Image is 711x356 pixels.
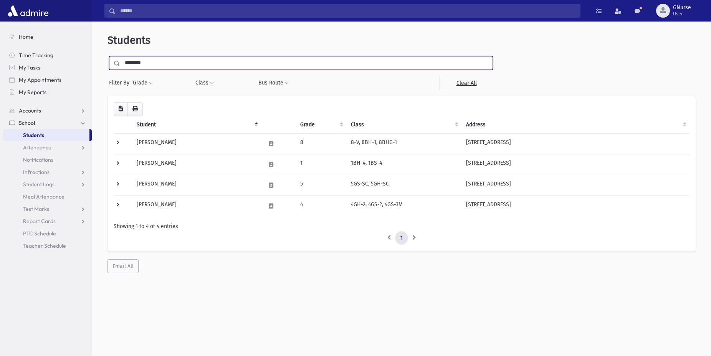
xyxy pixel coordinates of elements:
span: GNurse [673,5,691,11]
td: 1 [296,154,346,175]
a: Students [3,129,89,141]
span: Attendance [23,144,51,151]
span: User [673,11,691,17]
span: Home [19,33,33,40]
a: My Appointments [3,74,92,86]
span: Filter By [109,79,132,87]
span: My Appointments [19,76,61,83]
span: Teacher Schedule [23,242,66,249]
span: PTC Schedule [23,230,56,237]
td: 5 [296,175,346,195]
input: Search [116,4,580,18]
button: Grade [132,76,153,90]
a: Test Marks [3,203,92,215]
div: Showing 1 to 4 of 4 entries [114,222,690,230]
span: Students [23,132,44,139]
td: [STREET_ADDRESS] [461,133,690,154]
button: Class [195,76,214,90]
span: Infractions [23,169,50,176]
span: Test Marks [23,205,49,212]
td: [PERSON_NAME] [132,175,261,195]
a: Infractions [3,166,92,178]
span: Time Tracking [19,52,53,59]
td: [PERSON_NAME] [132,154,261,175]
a: Meal Attendance [3,190,92,203]
td: 4 [296,195,346,216]
a: 1 [395,231,408,245]
button: Bus Route [258,76,289,90]
span: My Reports [19,89,46,96]
td: [STREET_ADDRESS] [461,175,690,195]
a: Accounts [3,104,92,117]
th: Class: activate to sort column ascending [346,116,461,134]
span: Notifications [23,156,53,163]
a: Home [3,31,92,43]
a: PTC Schedule [3,227,92,240]
a: School [3,117,92,129]
a: Notifications [3,154,92,166]
span: My Tasks [19,64,40,71]
a: My Reports [3,86,92,98]
a: Student Logs [3,178,92,190]
button: CSV [114,102,128,116]
a: My Tasks [3,61,92,74]
td: 5GS-SC, 5GH-SC [346,175,461,195]
th: Student: activate to sort column descending [132,116,261,134]
td: [STREET_ADDRESS] [461,154,690,175]
td: 1BH-4, 1BS-4 [346,154,461,175]
th: Grade: activate to sort column ascending [296,116,346,134]
td: [PERSON_NAME] [132,133,261,154]
span: Report Cards [23,218,56,225]
a: Clear All [440,76,493,90]
td: [PERSON_NAME] [132,195,261,216]
span: Students [107,34,150,46]
th: Address: activate to sort column ascending [461,116,690,134]
a: Time Tracking [3,49,92,61]
button: Print [127,102,143,116]
a: Teacher Schedule [3,240,92,252]
img: AdmirePro [6,3,50,18]
td: 8-V, 8BH-1, 8BHG-1 [346,133,461,154]
td: 8 [296,133,346,154]
a: Attendance [3,141,92,154]
span: Meal Attendance [23,193,64,200]
a: Report Cards [3,215,92,227]
span: Accounts [19,107,41,114]
td: 4GH-2, 4GS-2, 4GS-3M [346,195,461,216]
td: [STREET_ADDRESS] [461,195,690,216]
span: School [19,119,35,126]
span: Student Logs [23,181,55,188]
button: Email All [107,259,139,273]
